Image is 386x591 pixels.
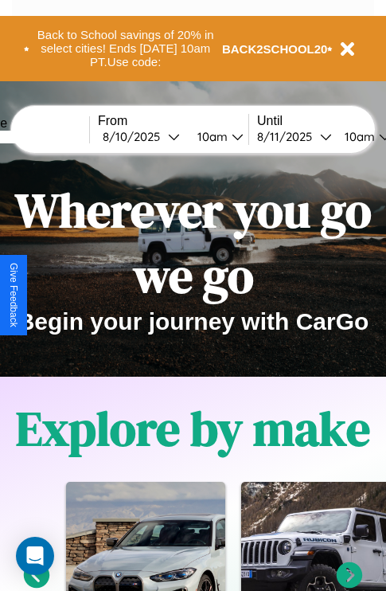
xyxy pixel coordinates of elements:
[16,396,370,461] h1: Explore by make
[337,129,379,144] div: 10am
[98,128,185,145] button: 8/10/2025
[98,114,248,128] label: From
[189,129,232,144] div: 10am
[103,129,168,144] div: 8 / 10 / 2025
[257,129,320,144] div: 8 / 11 / 2025
[16,537,54,575] div: Open Intercom Messenger
[185,128,248,145] button: 10am
[222,42,328,56] b: BACK2SCHOOL20
[29,24,222,73] button: Back to School savings of 20% in select cities! Ends [DATE] 10am PT.Use code:
[8,263,19,327] div: Give Feedback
